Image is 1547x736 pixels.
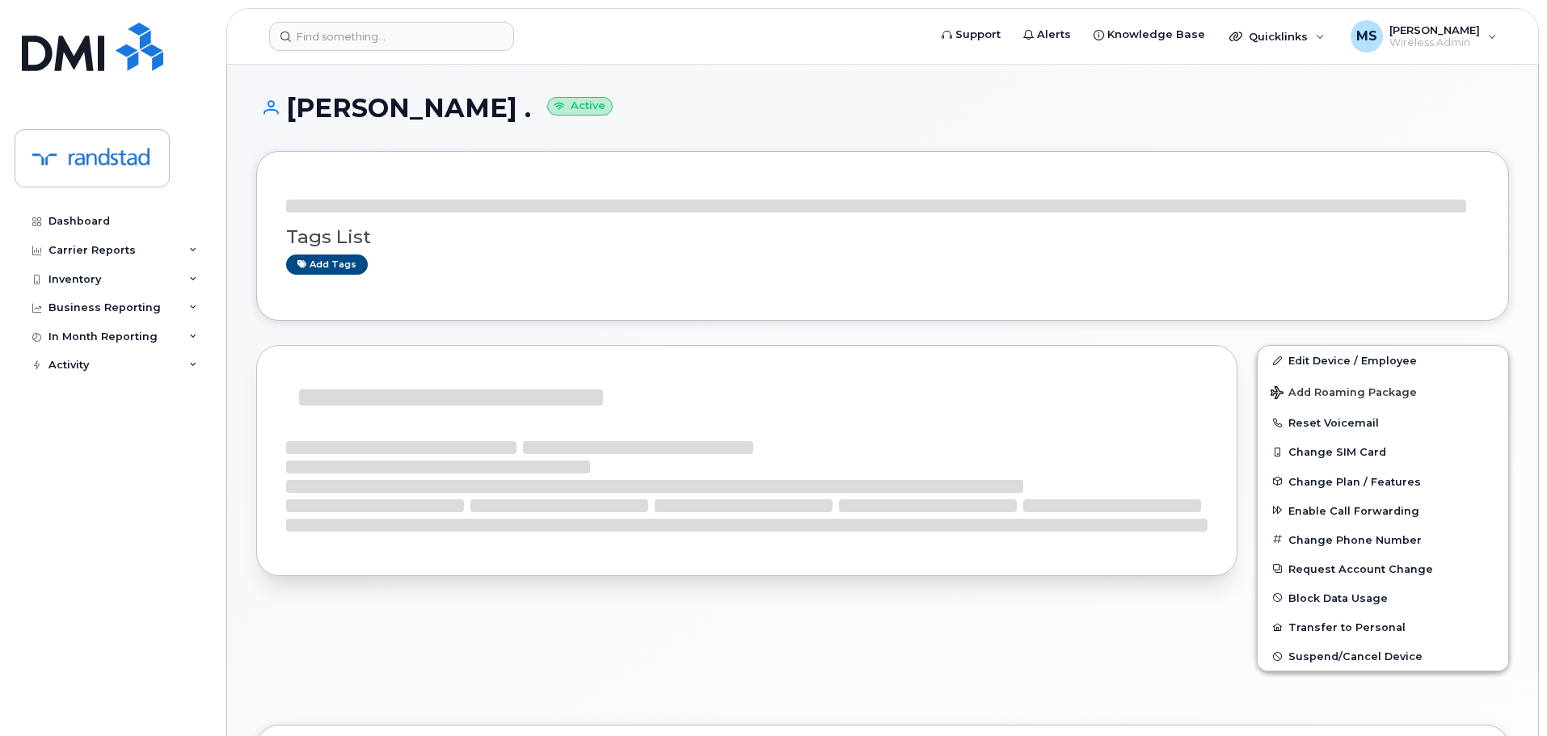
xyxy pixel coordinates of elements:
[286,254,368,275] a: Add tags
[1258,612,1508,641] button: Transfer to Personal
[547,97,613,116] small: Active
[1288,475,1421,487] span: Change Plan / Features
[1258,467,1508,496] button: Change Plan / Features
[1258,346,1508,375] a: Edit Device / Employee
[1271,386,1417,402] span: Add Roaming Package
[1258,554,1508,583] button: Request Account Change
[1288,650,1423,662] span: Suspend/Cancel Device
[1258,496,1508,525] button: Enable Call Forwarding
[1288,504,1419,516] span: Enable Call Forwarding
[1258,525,1508,554] button: Change Phone Number
[286,227,1479,247] h3: Tags List
[1258,583,1508,612] button: Block Data Usage
[1258,375,1508,408] button: Add Roaming Package
[1258,641,1508,671] button: Suspend/Cancel Device
[1258,437,1508,466] button: Change SIM Card
[256,94,1509,122] h1: [PERSON_NAME] .
[1258,408,1508,437] button: Reset Voicemail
